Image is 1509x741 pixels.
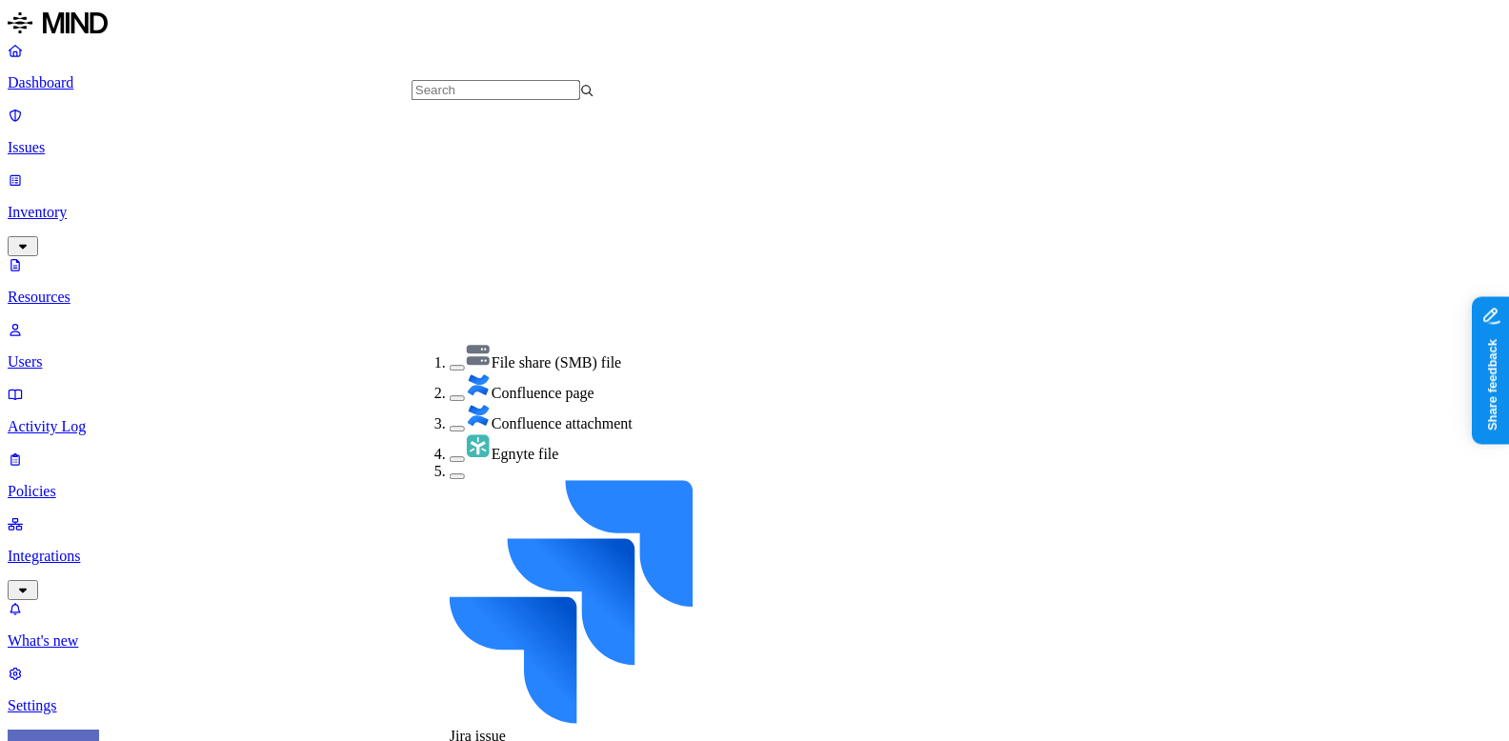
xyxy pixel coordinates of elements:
p: Issues [8,139,1501,156]
a: Settings [8,665,1501,714]
span: Egnyte file [492,446,559,462]
span: File share (SMB) file [492,354,621,370]
a: Users [8,321,1501,370]
p: Settings [8,697,1501,714]
img: egnyte.svg [465,432,492,459]
a: Integrations [8,515,1501,597]
img: MIND [8,8,108,38]
p: Integrations [8,548,1501,565]
p: Activity Log [8,418,1501,435]
p: Resources [8,289,1501,306]
a: What's new [8,600,1501,650]
img: confluence.svg [465,402,492,429]
p: What's new [8,632,1501,650]
input: Search [412,80,580,100]
p: Inventory [8,204,1501,221]
a: Inventory [8,171,1501,253]
img: jira.svg [450,480,694,724]
a: MIND [8,8,1501,42]
a: Activity Log [8,386,1501,435]
span: Confluence attachment [492,415,633,431]
a: Policies [8,451,1501,500]
img: fileshare-resource.svg [465,341,492,368]
a: Issues [8,107,1501,156]
span: Confluence page [492,385,594,401]
a: Dashboard [8,42,1501,91]
p: Policies [8,483,1501,500]
a: Resources [8,256,1501,306]
p: Dashboard [8,74,1501,91]
img: confluence.svg [465,371,492,398]
p: Users [8,353,1501,370]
